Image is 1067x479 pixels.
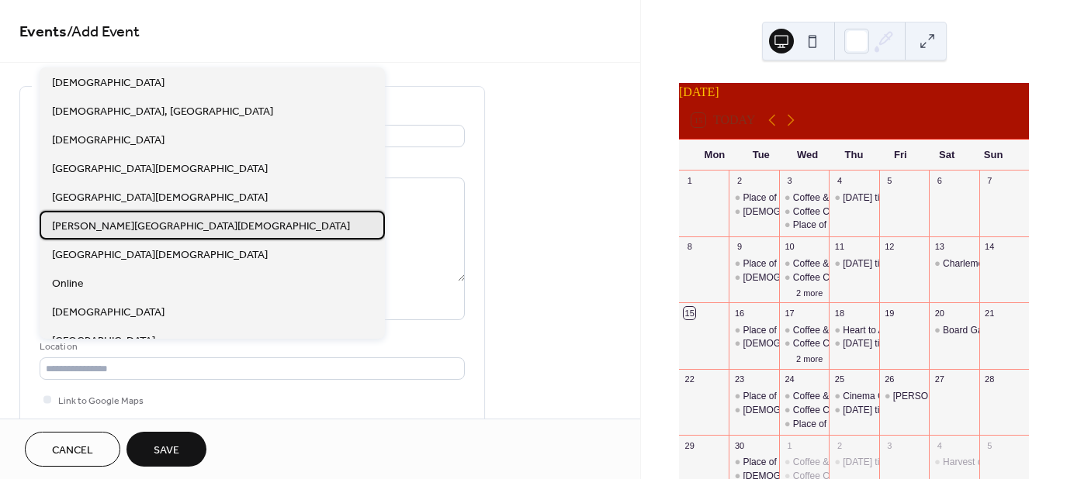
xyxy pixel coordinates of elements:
[884,439,896,451] div: 3
[790,285,829,298] button: 2 more
[984,175,996,187] div: 7
[884,374,896,385] div: 26
[733,374,745,385] div: 23
[52,160,268,177] span: [GEOGRAPHIC_DATA][DEMOGRAPHIC_DATA]
[779,191,829,205] div: Coffee & Craft
[843,324,890,337] div: Heart to Art
[684,307,695,319] div: 15
[684,241,695,253] div: 8
[784,307,795,319] div: 17
[843,456,892,469] div: [DATE] time
[784,241,795,253] div: 10
[779,257,829,271] div: Coffee & Craft
[779,324,829,337] div: Coffee & Craft
[52,333,155,349] span: [GEOGRAPHIC_DATA]
[790,351,829,364] button: 2 more
[52,246,268,263] span: [GEOGRAPHIC_DATA][DEMOGRAPHIC_DATA]
[843,404,892,417] div: [DATE] time
[743,191,818,205] div: Place of Welcome
[743,205,873,219] div: [DEMOGRAPHIC_DATA] Circle
[929,257,979,271] div: Charlemont Coffee Morning
[743,324,818,337] div: Place of Welcome
[829,390,878,403] div: Cinema Club
[743,257,818,271] div: Place of Welcome
[784,175,795,187] div: 3
[126,432,206,467] button: Save
[784,439,795,451] div: 1
[943,324,1018,337] div: Board Game Café
[25,432,120,467] button: Cancel
[729,390,778,403] div: Place of Welcome
[833,374,845,385] div: 25
[743,271,873,284] div: [DEMOGRAPHIC_DATA] Circle
[943,257,1057,271] div: Charlemont Coffee Morning
[733,307,745,319] div: 16
[884,241,896,253] div: 12
[829,404,878,417] div: Thursday time
[833,307,845,319] div: 18
[729,271,778,284] div: Ladies Circle
[884,175,896,187] div: 5
[729,456,778,469] div: Place of Welcome
[743,404,873,417] div: [DEMOGRAPHIC_DATA] Circle
[743,390,818,403] div: Place of Welcome
[829,257,878,271] div: Thursday time
[19,17,67,47] a: Events
[877,140,923,171] div: Fri
[793,324,852,337] div: Coffee & Craft
[934,439,945,451] div: 4
[58,393,144,409] span: Link to Google Maps
[679,83,1029,102] div: [DATE]
[779,456,829,469] div: Coffee & Craft
[684,439,695,451] div: 29
[923,140,970,171] div: Sat
[793,404,842,417] div: Coffee Club
[970,140,1017,171] div: Sun
[52,218,350,234] span: [PERSON_NAME][GEOGRAPHIC_DATA][DEMOGRAPHIC_DATA]
[729,257,778,271] div: Place of Welcome
[879,390,929,403] div: Wesley Ladies Circle
[984,374,996,385] div: 28
[733,241,745,253] div: 9
[52,74,165,91] span: [DEMOGRAPHIC_DATA]
[729,404,778,417] div: Ladies Circle
[829,191,878,205] div: Thursday time
[743,456,818,469] div: Place of Welcome
[793,219,868,232] div: Place of Welcome
[52,189,268,205] span: [GEOGRAPHIC_DATA][DEMOGRAPHIC_DATA]
[884,307,896,319] div: 19
[833,175,845,187] div: 4
[793,191,852,205] div: Coffee & Craft
[843,390,896,403] div: Cinema Club
[793,418,868,431] div: Place of Welcome
[793,337,842,350] div: Coffee Club
[843,257,892,271] div: [DATE] time
[729,205,778,219] div: Ladies Circle
[833,439,845,451] div: 2
[843,337,892,350] div: [DATE] time
[934,175,945,187] div: 6
[52,275,84,291] span: Online
[843,191,892,205] div: [DATE] time
[779,219,829,232] div: Place of Welcome
[829,324,878,337] div: Heart to Art
[743,337,873,350] div: [DEMOGRAPHIC_DATA] Circle
[779,205,829,219] div: Coffee Club
[793,271,842,284] div: Coffee Club
[52,443,93,459] span: Cancel
[943,456,1017,469] div: Harvest of Talents
[684,175,695,187] div: 1
[684,374,695,385] div: 22
[934,241,945,253] div: 13
[40,339,462,355] div: Location
[729,337,778,350] div: Ladies Circle
[793,390,852,403] div: Coffee & Craft
[154,443,179,459] span: Save
[52,132,165,148] span: [DEMOGRAPHIC_DATA]
[929,324,979,337] div: Board Game Café
[779,337,829,350] div: Coffee Club
[934,307,945,319] div: 20
[829,456,878,469] div: Thursday time
[738,140,785,171] div: Tue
